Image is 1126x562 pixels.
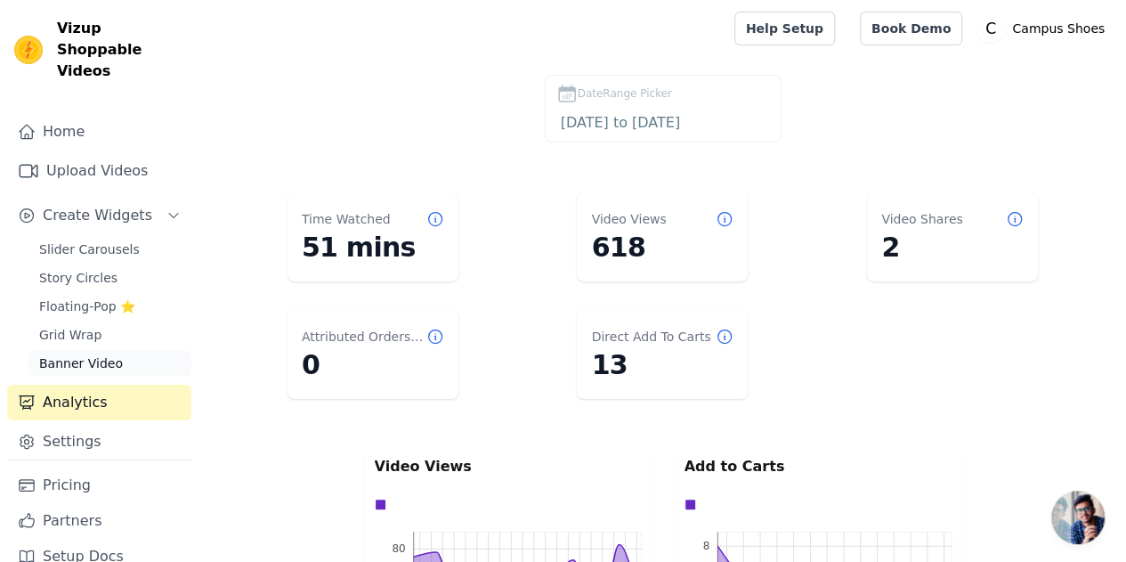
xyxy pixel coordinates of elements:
[43,205,152,226] span: Create Widgets
[39,354,123,372] span: Banner Video
[1051,491,1105,544] div: Open chat
[57,18,184,82] span: Vizup Shoppable Videos
[28,351,191,376] a: Banner Video
[28,294,191,319] a: Floating-Pop ⭐
[39,269,117,287] span: Story Circles
[702,540,709,552] text: 8
[976,12,1112,45] button: C Campus Shoes
[680,494,947,515] div: Data groups
[370,494,637,515] div: Data groups
[556,111,770,134] input: DateRange Picker
[39,240,140,258] span: Slider Carousels
[375,456,642,477] p: Video Views
[28,265,191,290] a: Story Circles
[302,232,444,264] dd: 51 mins
[860,12,962,45] a: Book Demo
[7,114,191,150] a: Home
[302,210,391,228] dt: Time Watched
[985,20,996,37] text: C
[14,36,43,64] img: Vizup
[881,210,962,228] dt: Video Shares
[578,86,672,102] span: DateRange Picker
[302,349,444,381] dd: 0
[591,328,710,346] dt: Direct Add To Carts
[7,385,191,420] a: Analytics
[591,210,666,228] dt: Video Views
[39,297,135,315] span: Floating-Pop ⭐
[7,424,191,460] a: Settings
[302,328,426,346] dt: Attributed Orders Count
[881,232,1024,264] dd: 2
[734,12,835,45] a: Help Setup
[685,456,952,477] p: Add to Carts
[7,198,191,233] button: Create Widgets
[591,349,733,381] dd: 13
[28,322,191,347] a: Grid Wrap
[392,542,405,555] text: 80
[7,153,191,189] a: Upload Videos
[28,237,191,262] a: Slider Carousels
[7,468,191,503] a: Pricing
[7,503,191,539] a: Partners
[591,232,733,264] dd: 618
[39,326,101,344] span: Grid Wrap
[1005,12,1112,45] p: Campus Shoes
